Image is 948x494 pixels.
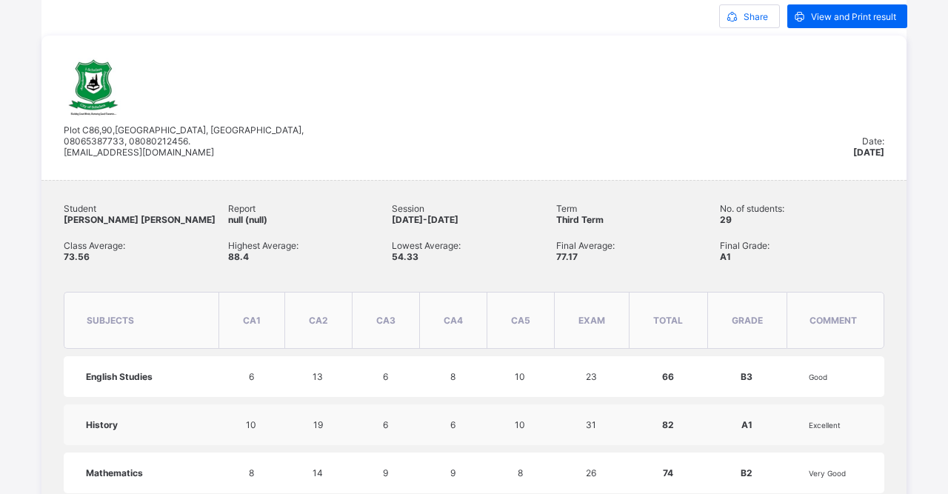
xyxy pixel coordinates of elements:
[64,240,228,251] span: Class Average:
[518,467,523,478] span: 8
[228,214,267,225] span: null (null)
[313,467,323,478] span: 14
[556,240,721,251] span: Final Average:
[376,315,395,326] span: CA3
[392,214,458,225] span: [DATE]-[DATE]
[515,419,525,430] span: 10
[732,315,763,326] span: grade
[809,373,827,381] span: Good
[720,203,884,214] span: No. of students:
[741,419,752,430] span: A1
[853,147,884,158] span: [DATE]
[64,203,228,214] span: Student
[811,11,896,22] span: View and Print result
[862,136,884,147] span: Date:
[313,371,323,382] span: 13
[64,251,90,262] span: 73.56
[309,315,328,326] span: CA2
[249,371,254,382] span: 6
[86,467,143,478] span: Mathematics
[653,315,683,326] span: total
[720,240,884,251] span: Final Grade:
[450,467,455,478] span: 9
[556,214,604,225] span: Third Term
[243,315,261,326] span: CA1
[720,251,731,262] span: A1
[663,467,673,478] span: 74
[741,371,752,382] span: B3
[86,419,118,430] span: History
[246,419,256,430] span: 10
[809,421,841,430] span: Excellent
[313,419,323,430] span: 19
[810,315,857,326] span: comment
[556,251,578,262] span: 77.17
[450,371,455,382] span: 8
[228,240,393,251] span: Highest Average:
[744,11,768,22] span: Share
[86,371,153,382] span: English Studies
[383,419,388,430] span: 6
[228,203,393,214] span: Report
[87,315,134,326] span: subjects
[662,371,674,382] span: 66
[450,419,455,430] span: 6
[249,467,254,478] span: 8
[586,419,596,430] span: 31
[511,315,530,326] span: CA5
[383,467,388,478] span: 9
[515,371,525,382] span: 10
[741,467,752,478] span: B2
[383,371,388,382] span: 6
[586,467,596,478] span: 26
[64,124,304,158] span: Plot C86,90,[GEOGRAPHIC_DATA], [GEOGRAPHIC_DATA], 08065387733, 08080212456. [EMAIL_ADDRESS][DOMAI...
[392,240,556,251] span: Lowest Average:
[662,419,674,430] span: 82
[578,315,605,326] span: Exam
[809,469,846,478] span: Very Good
[392,203,556,214] span: Session
[556,203,721,214] span: Term
[228,251,249,262] span: 88.4
[64,214,216,225] span: [PERSON_NAME] [PERSON_NAME]
[392,251,418,262] span: 54.33
[64,58,123,117] img: ischolars.png
[444,315,463,326] span: CA4
[586,371,597,382] span: 23
[720,214,732,225] span: 29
